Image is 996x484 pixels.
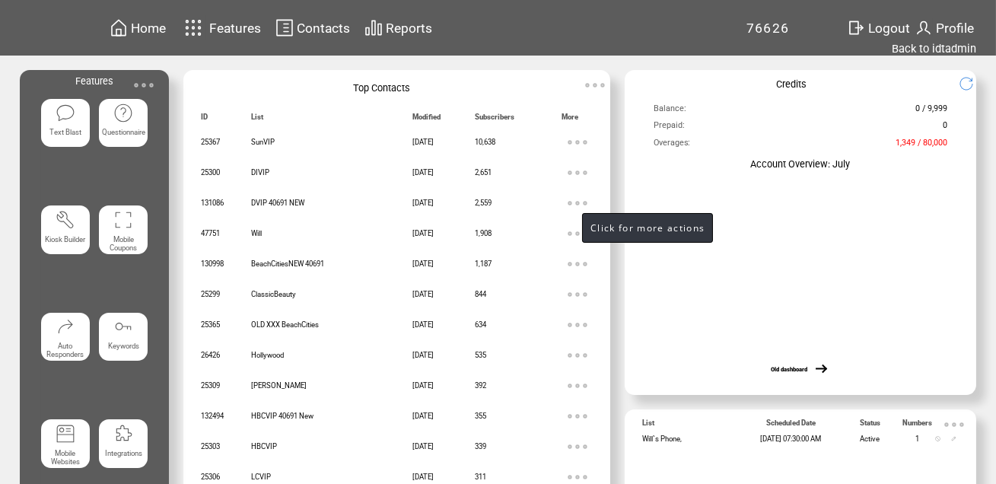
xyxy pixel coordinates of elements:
[642,435,682,443] span: Will`s Phone,
[746,21,790,36] span: 76626
[105,449,142,457] span: Integrations
[868,21,910,36] span: Logout
[99,205,148,303] a: Mobile Coupons
[275,18,294,37] img: contacts.svg
[201,113,208,127] span: ID
[412,260,434,268] span: [DATE]
[771,366,807,373] a: Old dashboard
[201,473,220,481] span: 25306
[201,260,224,268] span: 130998
[892,42,976,56] a: Back to idtadmin
[178,13,264,43] a: Features
[110,18,128,37] img: home.svg
[251,168,269,177] span: DIVIP
[412,320,434,329] span: [DATE]
[654,103,686,119] span: Balance:
[562,310,593,340] img: ellypsis.svg
[562,340,593,371] img: ellypsis.svg
[131,21,166,36] span: Home
[860,435,880,443] span: Active
[562,127,593,158] img: ellypsis.svg
[475,442,486,451] span: 339
[251,260,324,268] span: BeachCitiesNEW 40691
[201,320,220,329] span: 25365
[562,158,593,188] img: ellypsis.svg
[475,351,486,359] span: 535
[654,120,685,136] span: Prepaid:
[475,290,486,298] span: 844
[51,449,80,466] span: Mobile Websites
[760,435,821,443] span: [DATE] 07:30:00 AM
[56,424,75,444] img: mobile-websites.svg
[412,199,434,207] span: [DATE]
[475,113,514,127] span: Subscribers
[386,21,432,36] span: Reports
[41,313,90,410] a: Auto Responders
[41,205,90,303] a: Kiosk Builder
[562,431,593,462] img: ellypsis.svg
[562,249,593,279] img: ellypsis.svg
[475,381,486,390] span: 392
[251,381,307,390] span: [PERSON_NAME]
[915,18,933,37] img: profile.svg
[475,473,486,481] span: 311
[562,218,593,249] img: ellypsis.svg
[201,199,224,207] span: 131086
[364,18,383,37] img: chart.svg
[590,221,705,234] span: Click for more actions
[201,351,220,359] span: 26426
[201,138,220,146] span: 25367
[845,16,912,40] a: Logout
[654,138,691,154] span: Overages:
[750,158,850,170] span: Account Overview: July
[935,436,940,441] img: notallowed.svg
[251,199,304,207] span: DVIP 40691 NEW
[297,21,350,36] span: Contacts
[412,473,434,481] span: [DATE]
[939,409,969,440] img: ellypsis.svg
[201,229,220,237] span: 47751
[475,320,486,329] span: 634
[251,229,262,237] span: Will
[251,138,275,146] span: SunVIP
[562,188,593,218] img: ellypsis.svg
[107,16,168,40] a: Home
[99,313,148,410] a: Keywords
[102,128,145,136] span: Questionnaire
[776,78,807,90] span: Credits
[412,412,434,420] span: [DATE]
[251,351,284,359] span: Hollywood
[412,381,434,390] span: [DATE]
[475,168,492,177] span: 2,651
[41,99,90,196] a: Text Blast
[46,342,84,358] span: Auto Responders
[475,412,486,420] span: 355
[847,18,865,37] img: exit.svg
[113,103,133,123] img: questionnaire.svg
[201,290,220,298] span: 25299
[562,279,593,310] img: ellypsis.svg
[562,371,593,401] img: ellypsis.svg
[251,290,296,298] span: ClassicBeauty
[75,75,113,87] span: Features
[475,199,492,207] span: 2,559
[129,70,159,100] img: ellypsis.svg
[251,320,319,329] span: OLD XXX BeachCities
[475,229,492,237] span: 1,908
[936,21,974,36] span: Profile
[896,138,947,154] span: 1,349 / 80,000
[943,120,947,136] span: 0
[180,15,207,40] img: features.svg
[902,419,932,433] span: Numbers
[113,317,133,336] img: keywords.svg
[201,381,220,390] span: 25309
[412,229,434,237] span: [DATE]
[412,113,441,127] span: Modified
[56,210,75,230] img: tool%201.svg
[99,99,148,196] a: Questionnaire
[860,419,880,433] span: Status
[766,419,816,433] span: Scheduled Date
[56,103,75,123] img: text-blast.svg
[201,168,220,177] span: 25300
[412,290,434,298] span: [DATE]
